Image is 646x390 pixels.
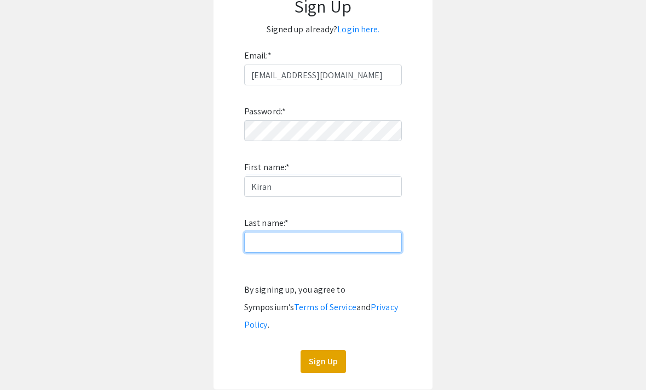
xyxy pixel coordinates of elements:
[301,350,346,373] button: Sign Up
[224,21,422,38] p: Signed up already?
[244,159,290,176] label: First name:
[244,214,289,232] label: Last name:
[294,301,356,313] a: Terms of Service
[337,24,379,35] a: Login here.
[244,47,272,65] label: Email:
[244,301,398,330] a: Privacy Policy
[244,103,286,120] label: Password:
[8,341,47,382] iframe: Chat
[244,281,402,334] div: By signing up, you agree to Symposium’s and .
